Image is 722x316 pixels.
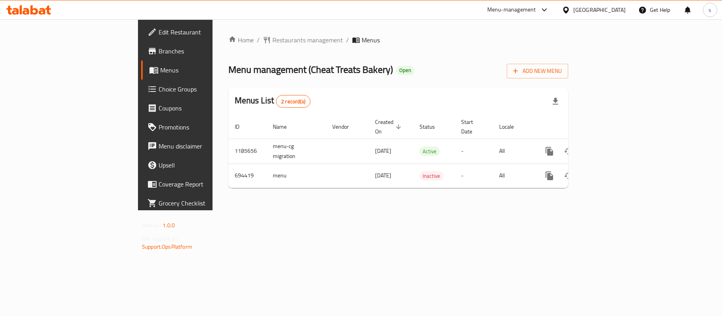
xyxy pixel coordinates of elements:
nav: breadcrumb [228,35,568,45]
a: Restaurants management [263,35,343,45]
span: Menus [160,65,252,75]
td: menu-cg migration [266,139,326,164]
td: - [455,164,493,188]
a: Upsell [141,156,259,175]
div: Menu-management [487,5,536,15]
span: 2 record(s) [276,98,310,105]
a: Choice Groups [141,80,259,99]
a: Grocery Checklist [141,194,259,213]
a: Menus [141,61,259,80]
a: Coupons [141,99,259,118]
a: Coverage Report [141,175,259,194]
button: more [540,142,559,161]
a: Support.OpsPlatform [142,242,192,252]
td: All [493,164,534,188]
h2: Menus List [235,95,310,108]
td: All [493,139,534,164]
span: Menu management ( Cheat Treats Bakery ) [228,61,393,78]
div: Open [396,66,414,75]
span: s [709,6,711,14]
span: Restaurants management [272,35,343,45]
span: Promotions [159,122,252,132]
button: Change Status [559,166,578,185]
span: Start Date [461,117,483,136]
button: Add New Menu [507,64,568,78]
div: [GEOGRAPHIC_DATA] [573,6,626,14]
div: Export file [546,92,565,111]
span: Open [396,67,414,74]
span: Menu disclaimer [159,141,252,151]
span: Status [419,122,445,131]
span: Menus [362,35,380,45]
span: Inactive [419,171,443,181]
span: Coverage Report [159,179,252,189]
td: - [455,139,493,164]
a: Promotions [141,118,259,137]
span: Edit Restaurant [159,27,252,37]
span: Upsell [159,160,252,170]
span: 1.0.0 [163,220,175,230]
table: enhanced table [228,115,622,188]
span: Name [273,122,297,131]
a: Menu disclaimer [141,137,259,156]
span: Get support on: [142,234,178,244]
a: Branches [141,42,259,61]
span: Vendor [332,122,359,131]
a: Edit Restaurant [141,23,259,42]
div: Total records count [276,95,310,108]
span: Coupons [159,103,252,113]
span: Choice Groups [159,84,252,94]
span: Version: [142,220,161,230]
span: [DATE] [375,170,391,181]
div: Inactive [419,171,443,181]
button: Change Status [559,142,578,161]
span: Created On [375,117,404,136]
span: Grocery Checklist [159,198,252,208]
span: Active [419,147,440,156]
span: Branches [159,46,252,56]
li: / [346,35,349,45]
th: Actions [534,115,622,139]
span: Add New Menu [513,66,562,76]
span: ID [235,122,250,131]
span: Locale [499,122,524,131]
span: [DATE] [375,146,391,156]
button: more [540,166,559,185]
td: menu [266,164,326,188]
